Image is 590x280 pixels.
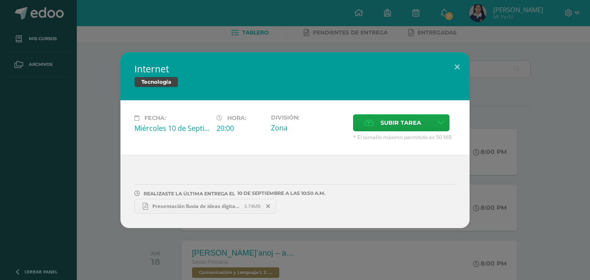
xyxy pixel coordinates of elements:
[148,203,244,209] span: Presentación lluvia de ideas digital tecnológico azul.pdf
[144,115,166,121] span: Fecha:
[144,191,235,197] span: REALIZASTE LA ÚLTIMA ENTREGA EL
[244,203,261,209] span: 3.74MB
[134,199,276,214] a: Presentación lluvia de ideas digital tecnológico azul.pdf 3.74MB
[445,52,470,82] button: Close (Esc)
[134,77,178,87] span: Tecnología
[227,115,246,121] span: Hora:
[134,123,209,133] div: Miércoles 10 de Septiembre
[261,201,276,211] span: Remover entrega
[216,123,264,133] div: 20:00
[381,115,421,131] span: Subir tarea
[271,114,346,121] label: División:
[235,193,326,194] span: 10 DE septiembre A LAS 10:50 A.M.
[353,133,456,141] span: * El tamaño máximo permitido es 50 MB
[134,63,456,75] h2: Internet
[271,123,346,133] div: Zona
